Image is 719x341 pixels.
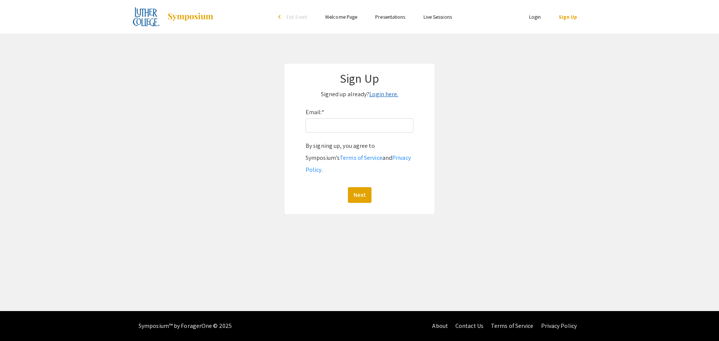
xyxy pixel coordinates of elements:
[424,13,452,20] a: Live Sessions
[340,154,382,162] a: Terms of Service
[292,71,427,85] h1: Sign Up
[369,90,398,98] a: Login here.
[491,322,534,330] a: Terms of Service
[559,13,577,20] a: Sign Up
[278,15,283,19] div: arrow_back_ios
[6,307,32,335] iframe: Chat
[306,106,324,118] label: Email:
[286,13,307,20] span: Exit Event
[325,13,357,20] a: Welcome Page
[455,322,483,330] a: Contact Us
[348,187,371,203] button: Next
[292,88,427,100] p: Signed up already?
[432,322,448,330] a: About
[306,140,413,176] div: By signing up, you agree to Symposium’s and .
[133,7,160,26] img: 2025 Experiential Learning Showcase
[529,13,541,20] a: Login
[139,311,232,341] div: Symposium™ by ForagerOne © 2025
[133,7,214,26] a: 2025 Experiential Learning Showcase
[306,154,411,174] a: Privacy Policy
[167,12,214,21] img: Symposium by ForagerOne
[375,13,405,20] a: Presentations
[541,322,577,330] a: Privacy Policy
